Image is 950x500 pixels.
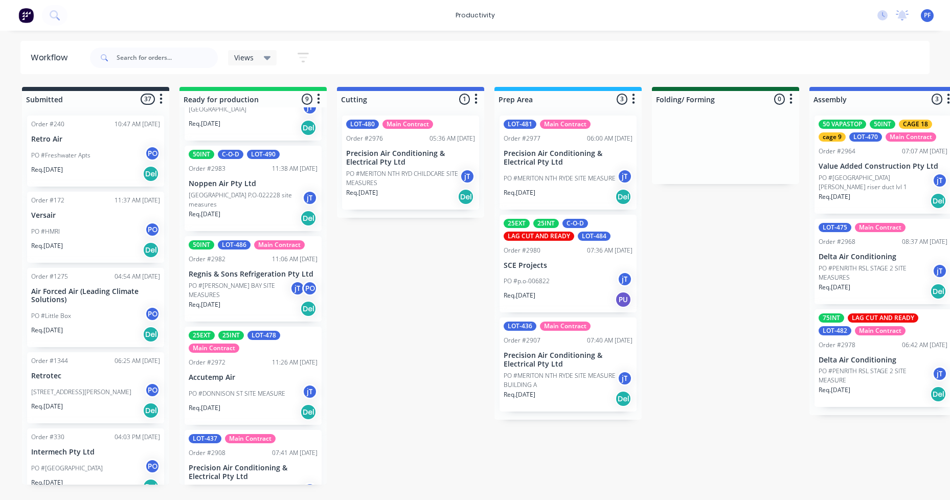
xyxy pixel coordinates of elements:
div: Order #172 [31,196,64,205]
p: Precision Air Conditioning & Electrical Pty Ltd [504,149,632,167]
div: Order #33004:03 PM [DATE]Intermech Pty LtdPO #[GEOGRAPHIC_DATA]POReq.[DATE]Del [27,428,164,499]
div: Order #134406:25 AM [DATE]Retrotec[STREET_ADDRESS][PERSON_NAME]POReq.[DATE]Del [27,352,164,423]
div: LOT-490 [247,150,280,159]
div: Del [615,189,631,205]
div: Del [615,391,631,407]
p: Req. [DATE] [504,291,535,300]
div: 25INT [218,331,244,340]
div: jT [932,173,947,188]
div: Order #2983 [189,164,225,173]
p: Req. [DATE] [31,402,63,411]
div: Del [143,402,159,419]
p: PO #PENRITH RSL STAGE 2 SITE MEASURE [819,367,932,385]
div: 10:47 AM [DATE] [115,120,160,129]
p: Regnis & Sons Refrigeration Pty Ltd [189,270,318,279]
div: Main Contract [225,434,276,443]
div: C-O-D [218,150,243,159]
div: Order #127504:54 AM [DATE]Air Forced Air (Leading Climate Solutions)PO #Little BoxPOReq.[DATE]Del [27,268,164,348]
p: PO #HMRI [31,227,60,236]
p: Req. [DATE] [31,241,63,251]
div: Order #2976 [346,134,383,143]
p: Req. [DATE] [189,210,220,219]
div: 04:03 PM [DATE] [115,433,160,442]
p: [STREET_ADDRESS][PERSON_NAME] [31,388,131,397]
div: 06:00 AM [DATE] [587,134,632,143]
div: PO [145,222,160,237]
div: 05:36 AM [DATE] [429,134,475,143]
div: productivity [450,8,500,23]
p: Intermech Pty Ltd [31,448,160,457]
p: Req. [DATE] [31,478,63,487]
div: CAGE 18 [899,120,932,129]
div: Order #2977 [504,134,540,143]
div: Order #1344 [31,356,68,366]
div: jT [302,100,318,115]
p: PO #[GEOGRAPHIC_DATA][PERSON_NAME] riser duct lvl 1 [819,173,932,192]
div: LOT-475 [819,223,851,232]
div: Order #2968 [819,237,855,246]
div: LAG CUT AND READY [504,232,574,241]
div: 11:37 AM [DATE] [115,196,160,205]
div: Order #24010:47 AM [DATE]Retro AirPO #Freshwater AptsPOReq.[DATE]Del [27,116,164,187]
div: 07:40 AM [DATE] [587,336,632,345]
div: LOT-482 [819,326,851,335]
p: PO #Little Box [31,311,71,321]
div: LOT-436Main ContractOrder #290707:40 AM [DATE]Precision Air Conditioning & Electrical Pty LtdPO #... [500,317,637,412]
p: PO #[GEOGRAPHIC_DATA] [31,464,103,473]
p: PO #MERITON NTH RYDE SITE MEASURE BUILDING A [504,371,617,390]
p: PO #PENRITH RSL STAGE 2 SITE MEASURES [819,264,932,282]
div: PO [145,306,160,322]
div: 06:25 AM [DATE] [115,356,160,366]
div: Order #2980 [504,246,540,255]
div: Order #2964 [819,147,855,156]
div: 06:42 AM [DATE] [902,340,947,350]
p: Noppen Air Pty Ltd [189,179,318,188]
p: PO #DONNISON ST SITE MEASURE [189,389,285,398]
div: jT [617,169,632,184]
div: jT [932,366,947,381]
div: Del [930,283,946,300]
div: LOT-470 [849,132,882,142]
div: LOT-484 [578,232,610,241]
div: Order #2907 [504,336,540,345]
div: Del [143,479,159,495]
p: Precision Air Conditioning & Electrical Pty Ltd [189,464,318,481]
div: 07:36 AM [DATE] [587,246,632,255]
img: Factory [18,8,34,23]
div: PO [145,382,160,398]
div: LOT-480Main ContractOrder #297605:36 AM [DATE]Precision Air Conditioning & Electrical Pty LtdPO #... [342,116,479,210]
p: Delta Air Conditioning [819,253,947,261]
div: 25INT [533,219,559,228]
div: 11:26 AM [DATE] [272,358,318,367]
div: Main Contract [886,132,936,142]
div: LOT-478 [247,331,280,340]
p: Req. [DATE] [819,385,850,395]
div: Order #1275 [31,272,68,281]
div: LOT-436 [504,322,536,331]
div: 08:37 AM [DATE] [902,237,947,246]
div: 25EXT25INTC-O-DLAG CUT AND READYLOT-484Order #298007:36 AM [DATE]SCE ProjectsPO #p.o-006822jTReq.... [500,215,637,313]
p: Delta Air Conditioning [819,356,947,365]
div: LAG CUT AND READY [848,313,918,323]
div: Del [300,120,316,136]
div: 50INT [870,120,895,129]
p: Req. [DATE] [819,283,850,292]
div: 50INT [189,150,214,159]
div: 07:41 AM [DATE] [272,448,318,458]
div: PO [145,146,160,161]
p: Req. [DATE] [819,192,850,201]
div: jT [302,483,318,498]
div: Del [300,301,316,317]
div: Main Contract [189,344,239,353]
div: 50 VAPASTOP [819,120,866,129]
div: PO [302,281,318,296]
div: 25EXT25INTLOT-478Main ContractOrder #297211:26 AM [DATE]Accutemp AirPO #DONNISON ST SITE MEASUREj... [185,327,322,425]
div: cage 9 [819,132,846,142]
p: Retrotec [31,372,160,380]
div: jT [290,281,305,296]
div: LOT-481 [504,120,536,129]
p: Accutemp Air [189,373,318,382]
div: 50INTC-O-DLOT-490Order #298311:38 AM [DATE]Noppen Air Pty Ltd[GEOGRAPHIC_DATA] P.O-022228 site me... [185,146,322,231]
div: Del [458,189,474,205]
p: Req. [DATE] [504,390,535,399]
